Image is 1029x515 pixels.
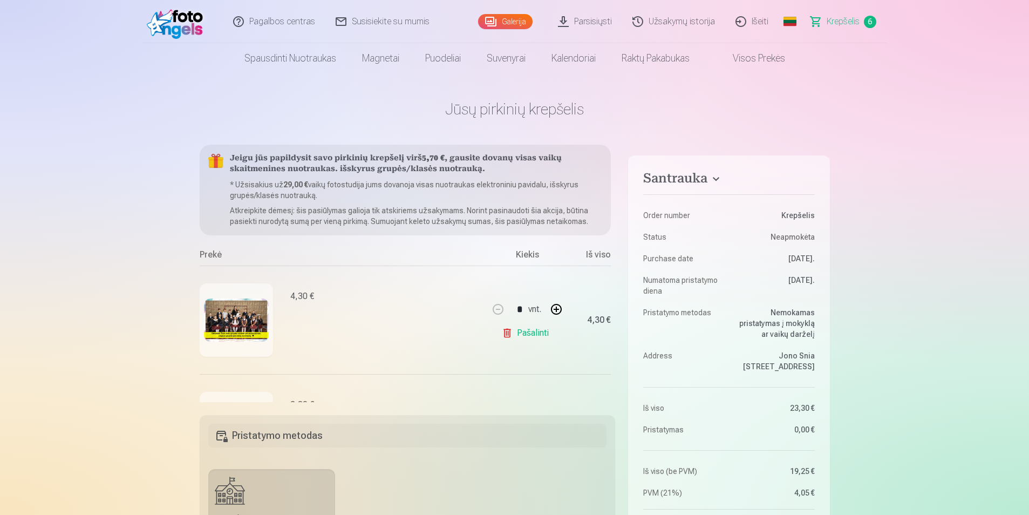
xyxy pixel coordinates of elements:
div: Kiekis [487,248,568,266]
span: Neapmokėta [771,232,815,242]
h5: Jeigu jūs papildysit savo pirkinių krepšelį virš , gausite dovanų visas vaikų skaitmenines nuotra... [230,153,603,175]
dd: [DATE]. [734,253,815,264]
dt: Address [643,350,724,372]
a: Puodeliai [412,43,474,73]
dd: [DATE]. [734,275,815,296]
div: Prekė [200,248,487,266]
a: Magnetai [349,43,412,73]
div: 4,30 € [587,317,611,323]
img: /fa2 [147,4,209,39]
p: * Užsisakius už vaikų fotostudija jums dovanoja visas nuotraukas elektroniniu pavidalu, išskyrus ... [230,179,603,201]
span: 6 [864,16,876,28]
dd: Nemokamas pristatymas į mokyklą ar vaikų darželį [734,307,815,340]
a: Pašalinti [502,322,553,344]
b: 5,70 € [422,154,445,162]
dt: Status [643,232,724,242]
dd: 19,25 € [734,466,815,477]
dd: 4,05 € [734,487,815,498]
dt: Pristatymo metodas [643,307,724,340]
a: Kalendoriai [539,43,609,73]
h5: Pristatymo metodas [208,424,607,448]
a: Spausdinti nuotraukas [231,43,349,73]
dt: Iš viso [643,403,724,414]
dt: Iš viso (be PVM) [643,466,724,477]
div: vnt. [528,296,541,322]
span: Krepšelis [827,15,860,28]
dd: Jono Snia [STREET_ADDRESS] [734,350,815,372]
dt: Purchase date [643,253,724,264]
div: 4,30 € [290,290,314,303]
a: Raktų pakabukas [609,43,703,73]
h1: Jūsų pirkinių krepšelis [200,99,830,119]
b: 29,00 € [283,180,308,189]
a: Galerija [478,14,533,29]
dd: 0,00 € [734,424,815,435]
a: Suvenyrai [474,43,539,73]
dt: Order number [643,210,724,221]
dt: PVM (21%) [643,487,724,498]
button: Santrauka [643,171,814,190]
dd: 23,30 € [734,403,815,414]
div: Iš viso [568,248,611,266]
dt: Numatoma pristatymo diena [643,275,724,296]
dt: Pristatymas [643,424,724,435]
div: 3,80 € [290,398,314,411]
a: Visos prekės [703,43,798,73]
dd: Krepšelis [734,210,815,221]
p: Atkreipkite dėmesį: šis pasiūlymas galioja tik atskiriems užsakymams. Norint pasinaudoti šia akci... [230,205,603,227]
